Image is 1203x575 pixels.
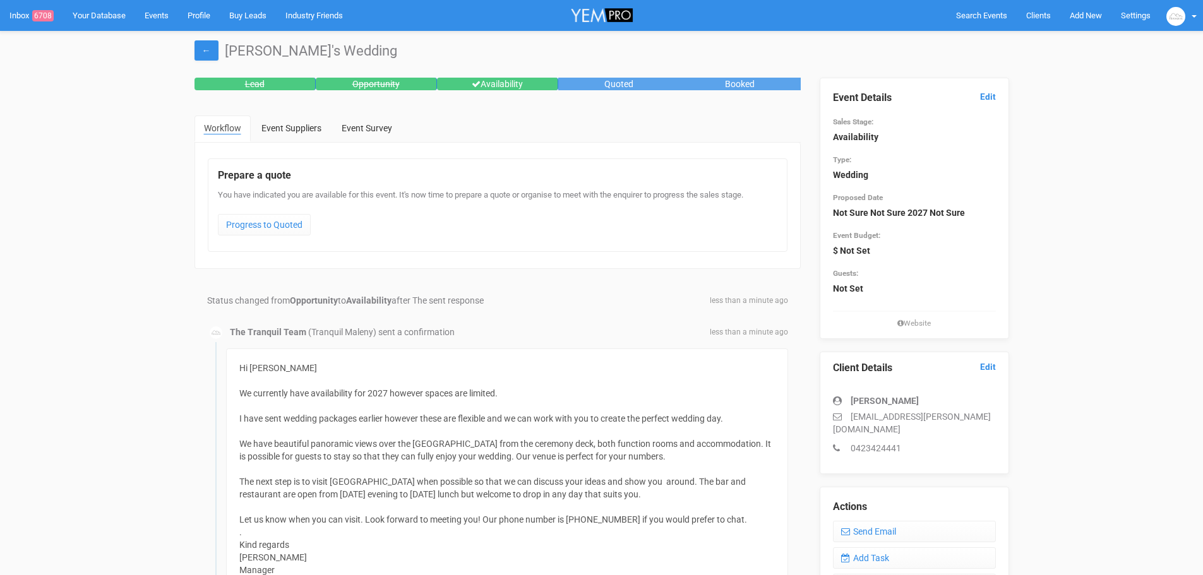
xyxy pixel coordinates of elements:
[230,327,306,337] strong: The Tranquil Team
[195,40,218,61] a: ←
[833,269,858,278] small: Guests:
[833,442,996,454] p: 0423424441
[218,169,777,183] legend: Prepare a quote
[218,189,777,242] div: You have indicated you are available for this event. It's now time to prepare a quote or organise...
[833,246,870,256] strong: $ Not Set
[833,117,873,126] small: Sales Stage:
[1026,11,1051,20] span: Clients
[833,170,868,180] strong: Wedding
[833,521,996,542] a: Send Email
[332,116,402,141] a: Event Survey
[833,132,878,142] strong: Availability
[1070,11,1102,20] span: Add New
[833,410,996,436] p: [EMAIL_ADDRESS][PERSON_NAME][DOMAIN_NAME]
[980,91,996,103] a: Edit
[833,91,996,105] legend: Event Details
[833,361,996,376] legend: Client Details
[833,547,996,569] a: Add Task
[207,295,484,305] span: Status changed from to after The sent response
[218,214,311,235] a: Progress to Quoted
[195,116,251,142] a: Workflow
[195,44,1009,59] h1: [PERSON_NAME]'s Wedding
[956,11,1007,20] span: Search Events
[833,318,996,329] small: Website
[195,78,316,90] div: Lead
[437,78,558,90] div: Availability
[290,295,338,305] strong: Opportunity
[316,78,437,90] div: Opportunity
[710,295,788,306] span: less than a minute ago
[710,327,788,338] span: less than a minute ago
[833,193,883,202] small: Proposed Date
[346,295,392,305] strong: Availability
[32,10,54,21] span: 6708
[308,327,455,337] span: (Tranquil Maleny) sent a confirmation
[833,500,996,514] legend: Actions
[833,283,863,293] strong: Not Set
[833,208,965,218] strong: Not Sure Not Sure 2027 Not Sure
[833,155,851,164] small: Type:
[851,396,919,406] strong: [PERSON_NAME]
[252,116,331,141] a: Event Suppliers
[1166,7,1185,26] img: data
[558,78,679,90] div: Quoted
[679,78,801,90] div: Booked
[833,231,880,240] small: Event Budget:
[210,326,222,339] img: data
[980,361,996,373] a: Edit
